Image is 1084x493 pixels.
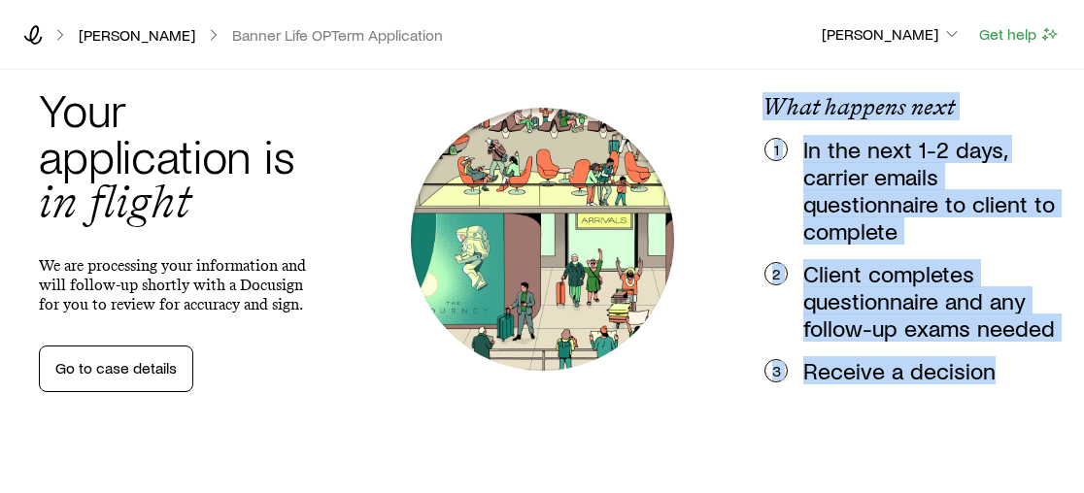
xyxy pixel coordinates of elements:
[39,179,322,225] h2: in flight
[774,140,779,159] p: 1
[803,136,1068,245] p: In the next 1-2 days, carrier emails questionnaire to client to complete
[39,85,322,179] h2: Your application is
[231,26,444,45] button: Banner Life OPTerm Application
[39,345,193,392] a: Go to case details
[39,256,322,314] p: We are processing your information and will follow-up shortly with a Docusign for you to review f...
[978,23,1061,46] button: Get help
[772,264,781,283] p: 2
[803,357,1068,384] p: Receive a decision
[822,24,962,44] p: [PERSON_NAME]
[762,93,955,120] p: What happens next
[803,260,1068,342] p: Client completes questionnaire and any follow-up exams needed
[821,23,963,47] button: [PERSON_NAME]
[78,26,196,45] a: [PERSON_NAME]
[772,361,781,380] p: 3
